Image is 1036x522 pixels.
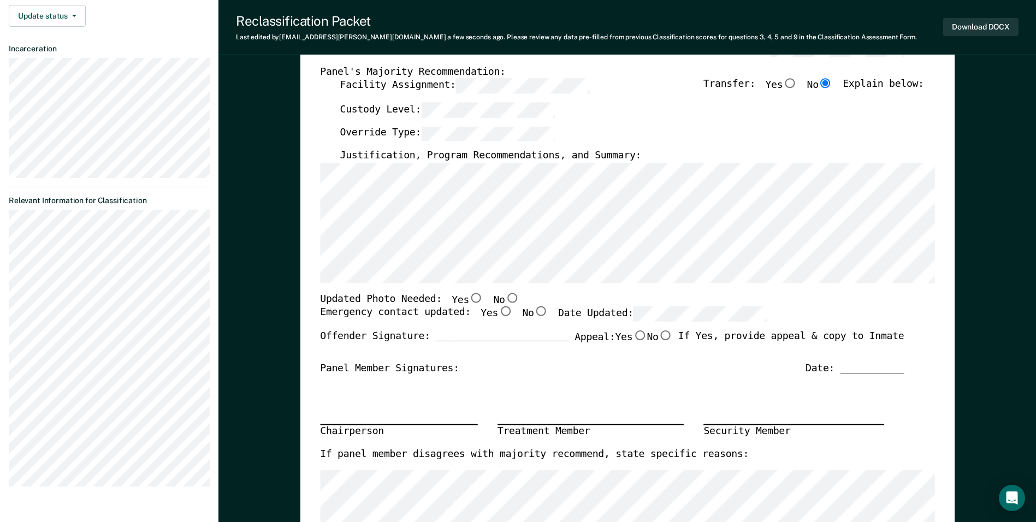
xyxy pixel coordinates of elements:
label: No [493,293,519,307]
input: Custody Level: [421,103,555,117]
div: Transfer: Explain below: [703,79,924,103]
input: No [658,330,672,340]
div: Open Intercom Messenger [999,485,1025,511]
div: Offender Signature: _______________________ If Yes, provide appeal & copy to Inmate [320,330,904,362]
label: Appeal: [575,330,673,353]
div: Security Member [703,425,884,439]
label: No [807,79,832,93]
input: No [819,79,833,88]
label: Yes [765,79,797,93]
div: Last edited by [EMAIL_ADDRESS][PERSON_NAME][DOMAIN_NAME] . Please review any data pre-filled from... [236,33,917,41]
dt: Incarceration [9,44,210,54]
label: No [647,330,672,345]
input: Yes [498,307,512,317]
button: Download DOCX [943,18,1019,36]
input: Yes [469,293,483,302]
input: Yes [783,79,797,88]
div: Panel Member Signatures: [320,362,459,375]
input: Facility Assignment: [455,79,589,93]
div: Panel's Majority Recommendation: [320,66,904,79]
div: Reclassification Packet [236,13,917,29]
label: Override Type: [340,126,555,141]
label: If panel member disagrees with majority recommend, state specific reasons: [320,448,749,461]
input: No [534,307,548,317]
label: Yes [481,307,512,322]
div: Date: ___________ [806,362,904,375]
label: Custody Level: [340,103,555,117]
input: Yes [632,330,647,340]
label: Facility Assignment: [340,79,589,93]
label: Yes [615,330,647,345]
label: No [522,307,548,322]
span: a few seconds ago [447,33,504,41]
button: Update status [9,5,86,27]
input: Date Updated: [634,307,767,322]
div: Updated Photo Needed: [320,293,519,307]
label: Date Updated: [558,307,767,322]
label: Yes [452,293,483,307]
div: Treatment Member [498,425,684,439]
label: Justification, Program Recommendations, and Summary: [340,150,641,163]
input: Override Type: [421,126,555,141]
div: Chairperson [320,425,477,439]
div: Emergency contact updated: [320,307,767,331]
input: No [505,293,519,302]
dt: Relevant Information for Classification [9,196,210,205]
